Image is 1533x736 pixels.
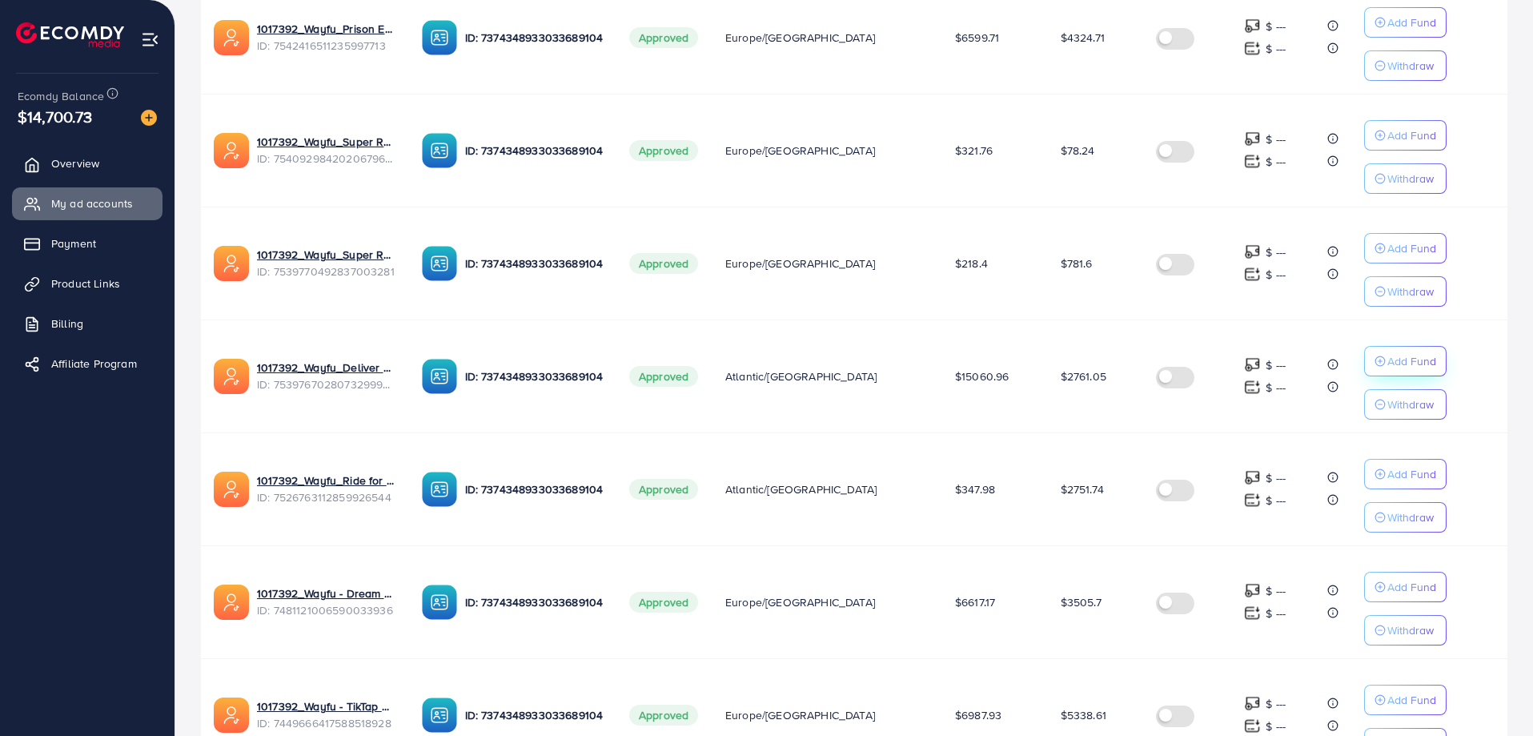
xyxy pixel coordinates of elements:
p: Withdraw [1387,508,1434,527]
img: top-up amount [1244,40,1261,57]
p: $ --- [1266,265,1286,284]
p: Add Fund [1387,465,1436,484]
span: $6599.71 [955,30,999,46]
img: top-up amount [1244,379,1261,396]
a: 1017392_Wayfu_Ride for Tips [257,473,396,489]
a: Overview [12,147,163,179]
img: ic-ba-acc.ded83a64.svg [422,359,457,394]
a: My ad accounts [12,187,163,219]
a: 1017392_Wayfu - TikTap Challenge Android [257,698,396,714]
span: Approved [629,27,698,48]
a: Affiliate Program [12,348,163,380]
a: 1017392_Wayfu_Super Rope Hero_Crime City [257,134,396,150]
span: Billing [51,316,83,332]
button: Add Fund [1364,120,1447,151]
span: Payment [51,235,96,251]
div: <span class='underline'>1017392_Wayfu - TikTap Challenge Android</span></br>7449666417588518928 [257,698,396,731]
button: Withdraw [1364,276,1447,307]
button: Add Fund [1364,233,1447,263]
img: top-up amount [1244,695,1261,712]
div: <span class='underline'>1017392_Wayfu_Super Rope Hero_Crime City</span></br>7540929842020679688 [257,134,396,167]
div: <span class='underline'>1017392_Wayfu_Deliver Till Dawn_iOS</span></br>7539767028073299984 [257,360,396,392]
p: Add Fund [1387,690,1436,710]
p: ID: 7374348933033689104 [465,28,604,47]
span: Approved [629,140,698,161]
span: Approved [629,705,698,726]
img: top-up amount [1244,153,1261,170]
p: $ --- [1266,469,1286,488]
p: ID: 7374348933033689104 [465,480,604,499]
span: Approved [629,592,698,613]
p: $ --- [1266,356,1286,375]
span: Ecomdy Balance [18,88,104,104]
img: ic-ba-acc.ded83a64.svg [422,472,457,507]
span: $218.4 [955,255,988,271]
img: top-up amount [1244,469,1261,486]
button: Withdraw [1364,389,1447,420]
span: ID: 7542416511235997713 [257,38,396,54]
span: Atlantic/[GEOGRAPHIC_DATA] [725,481,877,497]
span: $2751.74 [1061,481,1104,497]
p: $ --- [1266,604,1286,623]
p: Withdraw [1387,282,1434,301]
p: Add Fund [1387,239,1436,258]
a: 1017392_Wayfu - Dream House Builder Simulator [257,585,396,601]
p: Add Fund [1387,126,1436,145]
img: ic-ads-acc.e4c84228.svg [214,472,249,507]
iframe: Chat [1465,664,1521,724]
img: top-up amount [1244,605,1261,621]
span: $5338.61 [1061,707,1106,723]
img: logo [16,22,124,47]
a: 1017392_Wayfu_Deliver Till Dawn_iOS [257,360,396,376]
span: Approved [629,479,698,500]
img: image [141,110,157,126]
img: ic-ba-acc.ded83a64.svg [422,20,457,55]
span: ID: 7539770492837003281 [257,263,396,280]
a: 1017392_Wayfu_Prison Escape [257,21,396,37]
img: ic-ads-acc.e4c84228.svg [214,585,249,620]
img: top-up amount [1244,243,1261,260]
p: ID: 7374348933033689104 [465,593,604,612]
span: ID: 7526763112859926544 [257,489,396,505]
button: Add Fund [1364,685,1447,715]
button: Add Fund [1364,7,1447,38]
img: top-up amount [1244,582,1261,599]
img: top-up amount [1244,492,1261,509]
a: Payment [12,227,163,259]
span: $15060.96 [955,368,1009,384]
span: $347.98 [955,481,995,497]
p: $ --- [1266,491,1286,510]
p: ID: 7374348933033689104 [465,141,604,160]
div: <span class='underline'>1017392_Wayfu - Dream House Builder Simulator</span></br>7481121006590033936 [257,585,396,618]
button: Withdraw [1364,50,1447,81]
img: top-up amount [1244,356,1261,373]
span: ID: 7481121006590033936 [257,602,396,618]
img: ic-ba-acc.ded83a64.svg [422,698,457,733]
span: $2761.05 [1061,368,1106,384]
button: Add Fund [1364,572,1447,602]
img: ic-ba-acc.ded83a64.svg [422,133,457,168]
p: $ --- [1266,152,1286,171]
span: Product Links [51,275,120,292]
span: Overview [51,155,99,171]
p: $ --- [1266,17,1286,36]
span: $781.6 [1061,255,1093,271]
span: Europe/[GEOGRAPHIC_DATA] [725,594,875,610]
img: ic-ads-acc.e4c84228.svg [214,20,249,55]
span: Europe/[GEOGRAPHIC_DATA] [725,30,875,46]
div: <span class='underline'>1017392_Wayfu_Ride for Tips</span></br>7526763112859926544 [257,473,396,505]
span: ID: 7540929842020679688 [257,151,396,167]
span: $6987.93 [955,707,1001,723]
p: $ --- [1266,39,1286,58]
button: Withdraw [1364,615,1447,646]
p: ID: 7374348933033689104 [465,254,604,273]
span: ID: 7449666417588518928 [257,715,396,731]
span: $78.24 [1061,143,1095,159]
img: top-up amount [1244,131,1261,147]
span: $321.76 [955,143,993,159]
a: Billing [12,308,163,340]
img: ic-ba-acc.ded83a64.svg [422,585,457,620]
button: Add Fund [1364,459,1447,489]
span: ID: 7539767028073299984 [257,376,396,392]
img: top-up amount [1244,266,1261,283]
